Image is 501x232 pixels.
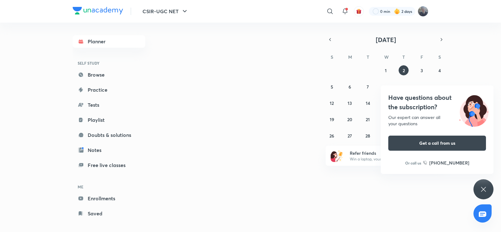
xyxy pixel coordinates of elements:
[73,35,145,48] a: Planner
[438,84,442,90] abbr: October 11, 2025
[388,136,486,151] button: Get a call from us
[327,98,337,108] button: October 12, 2025
[73,7,123,14] img: Company Logo
[139,5,192,18] button: CSIR-UGC NET
[334,35,437,44] button: [DATE]
[73,207,145,220] a: Saved
[345,131,355,141] button: October 27, 2025
[363,98,373,108] button: October 14, 2025
[385,67,387,73] abbr: October 1, 2025
[421,54,423,60] abbr: Friday
[403,67,405,73] abbr: October 2, 2025
[348,133,352,139] abbr: October 27, 2025
[356,8,362,14] img: avatar
[402,84,405,90] abbr: October 9, 2025
[73,114,145,126] a: Playlist
[438,67,441,73] abbr: October 4, 2025
[73,84,145,96] a: Practice
[384,54,389,60] abbr: Wednesday
[347,116,352,122] abbr: October 20, 2025
[73,129,145,141] a: Doubts & solutions
[435,65,445,75] button: October 4, 2025
[330,100,334,106] abbr: October 12, 2025
[73,181,145,192] h6: ME
[376,35,396,44] span: [DATE]
[73,99,145,111] a: Tests
[329,133,334,139] abbr: October 26, 2025
[350,156,427,162] p: Win a laptop, vouchers & more
[363,114,373,124] button: October 21, 2025
[454,93,493,127] img: ttu_illustration_new.svg
[366,100,370,106] abbr: October 14, 2025
[388,93,486,112] h4: Have questions about the subscription?
[435,82,445,92] button: October 11, 2025
[417,65,427,75] button: October 3, 2025
[73,68,145,81] a: Browse
[423,159,469,166] a: [PHONE_NUMBER]
[327,114,337,124] button: October 19, 2025
[73,192,145,205] a: Enrollments
[73,58,145,68] h6: SELF STUDY
[419,84,424,90] abbr: October 10, 2025
[345,114,355,124] button: October 20, 2025
[349,84,351,90] abbr: October 6, 2025
[399,65,409,75] button: October 2, 2025
[417,82,427,92] button: October 10, 2025
[73,7,123,16] a: Company Logo
[363,82,373,92] button: October 7, 2025
[399,82,409,92] button: October 9, 2025
[365,133,370,139] abbr: October 28, 2025
[381,82,391,92] button: October 8, 2025
[429,159,469,166] h6: [PHONE_NUMBER]
[348,54,352,60] abbr: Monday
[331,149,343,162] img: referral
[366,116,370,122] abbr: October 21, 2025
[438,54,441,60] abbr: Saturday
[348,100,352,106] abbr: October 13, 2025
[73,159,145,171] a: Free live classes
[405,160,421,166] p: Or call us
[331,84,333,90] abbr: October 5, 2025
[354,6,364,16] button: avatar
[345,98,355,108] button: October 13, 2025
[327,82,337,92] button: October 5, 2025
[73,144,145,156] a: Notes
[327,131,337,141] button: October 26, 2025
[331,54,333,60] abbr: Sunday
[381,65,391,75] button: October 1, 2025
[394,8,400,14] img: streak
[345,82,355,92] button: October 6, 2025
[350,150,427,156] h6: Refer friends
[388,114,486,127] div: Our expert can answer all your questions
[421,67,423,73] abbr: October 3, 2025
[402,54,405,60] abbr: Thursday
[367,84,369,90] abbr: October 7, 2025
[418,6,428,17] img: Probin Rai
[385,84,387,90] abbr: October 8, 2025
[330,116,334,122] abbr: October 19, 2025
[367,54,369,60] abbr: Tuesday
[363,131,373,141] button: October 28, 2025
